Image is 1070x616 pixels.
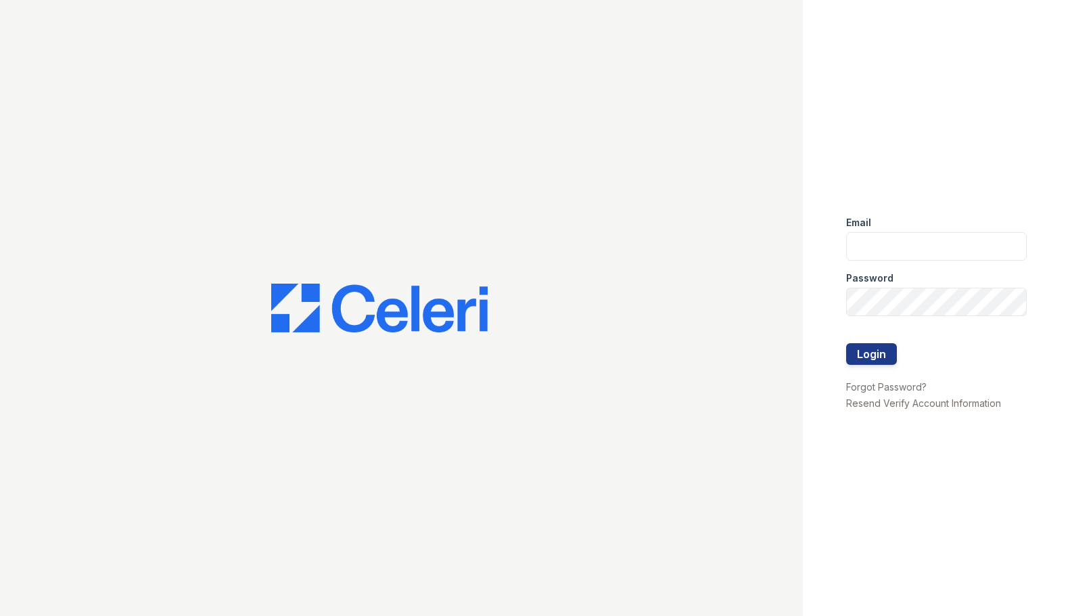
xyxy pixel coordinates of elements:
button: Login [846,343,897,365]
a: Resend Verify Account Information [846,397,1001,409]
label: Email [846,216,871,229]
a: Forgot Password? [846,381,927,393]
label: Password [846,271,893,285]
img: CE_Logo_Blue-a8612792a0a2168367f1c8372b55b34899dd931a85d93a1a3d3e32e68fde9ad4.png [271,284,488,332]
